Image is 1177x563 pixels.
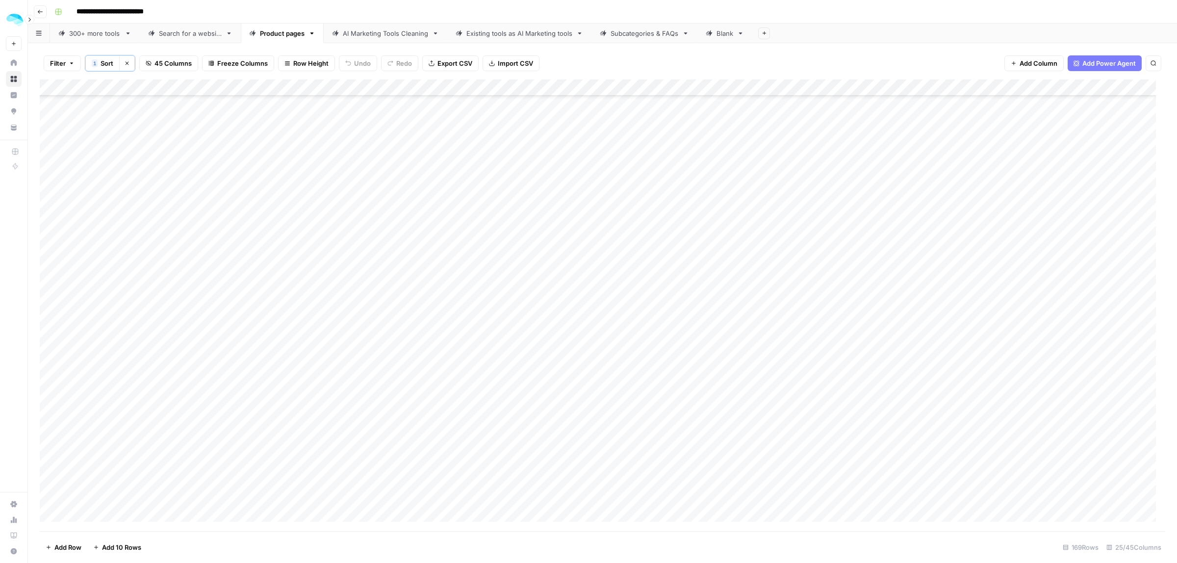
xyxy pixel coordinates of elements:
button: Add Column [1004,55,1064,71]
span: Row Height [293,58,329,68]
button: 45 Columns [139,55,198,71]
button: Workspace: ColdiQ [6,8,22,32]
span: Add Column [1020,58,1057,68]
span: Redo [396,58,412,68]
button: Freeze Columns [202,55,274,71]
div: Product pages [260,28,305,38]
div: 25/45 Columns [1102,539,1165,555]
button: Redo [381,55,418,71]
span: Add Power Agent [1082,58,1136,68]
span: 1 [93,59,96,67]
span: 45 Columns [154,58,192,68]
div: AI Marketing Tools Cleaning [343,28,428,38]
a: Learning Hub [6,528,22,543]
a: Usage [6,512,22,528]
span: Add Row [54,542,81,552]
div: 169 Rows [1059,539,1102,555]
a: Subcategories & FAQs [591,24,697,43]
button: Import CSV [483,55,539,71]
a: AI Marketing Tools Cleaning [324,24,447,43]
a: Home [6,55,22,71]
a: Existing tools as AI Marketing tools [447,24,591,43]
button: Add Row [40,539,87,555]
a: Insights [6,87,22,103]
button: Export CSV [422,55,479,71]
div: 300+ more tools [69,28,121,38]
button: Add Power Agent [1068,55,1142,71]
span: Freeze Columns [217,58,268,68]
button: Add 10 Rows [87,539,147,555]
a: Search for a website [140,24,241,43]
div: Existing tools as AI Marketing tools [466,28,572,38]
span: Export CSV [437,58,472,68]
button: Filter [44,55,81,71]
a: 300+ more tools [50,24,140,43]
button: 1Sort [85,55,119,71]
div: Blank [716,28,733,38]
span: Filter [50,58,66,68]
div: Search for a website [159,28,222,38]
span: Add 10 Rows [102,542,141,552]
span: Import CSV [498,58,533,68]
a: Browse [6,71,22,87]
img: ColdiQ Logo [6,11,24,29]
div: Subcategories & FAQs [611,28,678,38]
a: Your Data [6,120,22,135]
a: Blank [697,24,752,43]
div: 1 [92,59,98,67]
a: Product pages [241,24,324,43]
button: Help + Support [6,543,22,559]
a: Opportunities [6,103,22,119]
button: Row Height [278,55,335,71]
span: Undo [354,58,371,68]
a: Settings [6,496,22,512]
span: Sort [101,58,113,68]
button: Undo [339,55,377,71]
